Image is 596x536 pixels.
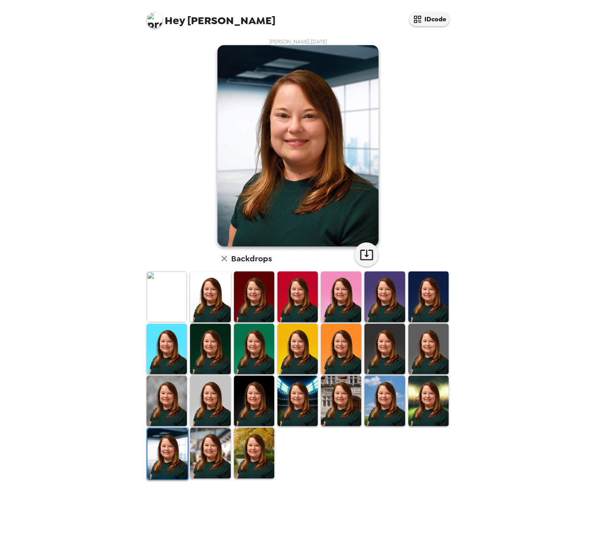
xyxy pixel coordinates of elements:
[147,12,163,28] img: profile pic
[147,8,275,26] span: [PERSON_NAME]
[231,252,272,265] h6: Backdrops
[269,38,327,45] span: [PERSON_NAME] , [DATE]
[217,45,379,246] img: user
[409,12,449,26] button: IDcode
[165,13,185,28] span: Hey
[147,271,187,322] img: Original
